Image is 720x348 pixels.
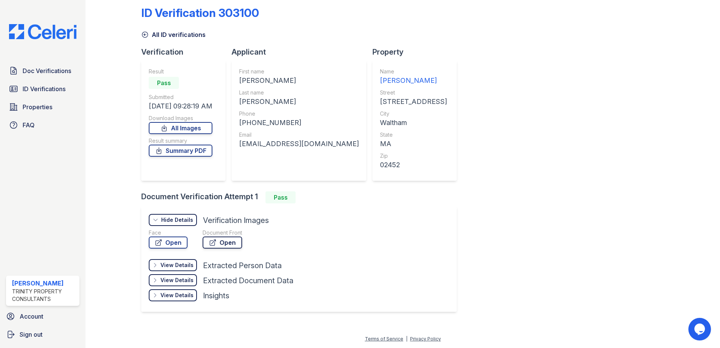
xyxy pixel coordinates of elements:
div: MA [380,139,447,149]
span: Sign out [20,330,43,339]
div: Pass [149,77,179,89]
span: Account [20,312,43,321]
div: Hide Details [161,216,193,224]
div: Trinity Property Consultants [12,288,76,303]
img: CE_Logo_Blue-a8612792a0a2168367f1c8372b55b34899dd931a85d93a1a3d3e32e68fde9ad4.png [3,24,82,39]
span: Doc Verifications [23,66,71,75]
div: Verification [141,47,232,57]
a: Open [203,237,242,249]
div: Property [372,47,463,57]
a: Name [PERSON_NAME] [380,68,447,86]
div: Submitted [149,93,212,101]
div: Street [380,89,447,96]
div: Download Images [149,114,212,122]
div: First name [239,68,359,75]
div: Extracted Person Data [203,260,282,271]
a: FAQ [6,118,79,133]
a: Properties [6,99,79,114]
div: Face [149,229,188,237]
div: [PERSON_NAME] [12,279,76,288]
div: View Details [160,292,194,299]
div: [EMAIL_ADDRESS][DOMAIN_NAME] [239,139,359,149]
div: ID Verification 303100 [141,6,259,20]
div: Document Verification Attempt 1 [141,191,463,203]
div: Applicant [232,47,372,57]
div: Name [380,68,447,75]
div: Verification Images [203,215,269,226]
span: FAQ [23,121,35,130]
div: | [406,336,407,342]
a: Privacy Policy [410,336,441,342]
div: Waltham [380,118,447,128]
div: Result [149,68,212,75]
div: Document Front [203,229,242,237]
a: ID Verifications [6,81,79,96]
a: All Images [149,122,212,134]
div: Pass [265,191,296,203]
iframe: chat widget [688,318,712,340]
a: Account [3,309,82,324]
a: Sign out [3,327,82,342]
div: Last name [239,89,359,96]
a: Doc Verifications [6,63,79,78]
div: City [380,110,447,118]
span: Properties [23,102,52,111]
div: 02452 [380,160,447,170]
div: View Details [160,261,194,269]
a: Terms of Service [365,336,403,342]
a: Summary PDF [149,145,212,157]
div: Extracted Document Data [203,275,293,286]
div: Email [239,131,359,139]
div: View Details [160,276,194,284]
div: Phone [239,110,359,118]
div: [STREET_ADDRESS] [380,96,447,107]
div: [PERSON_NAME] [380,75,447,86]
div: [PHONE_NUMBER] [239,118,359,128]
div: Result summary [149,137,212,145]
div: [DATE] 09:28:19 AM [149,101,212,111]
div: State [380,131,447,139]
a: Open [149,237,188,249]
span: ID Verifications [23,84,66,93]
div: Zip [380,152,447,160]
div: Insights [203,290,229,301]
a: All ID verifications [141,30,206,39]
div: [PERSON_NAME] [239,75,359,86]
div: [PERSON_NAME] [239,96,359,107]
